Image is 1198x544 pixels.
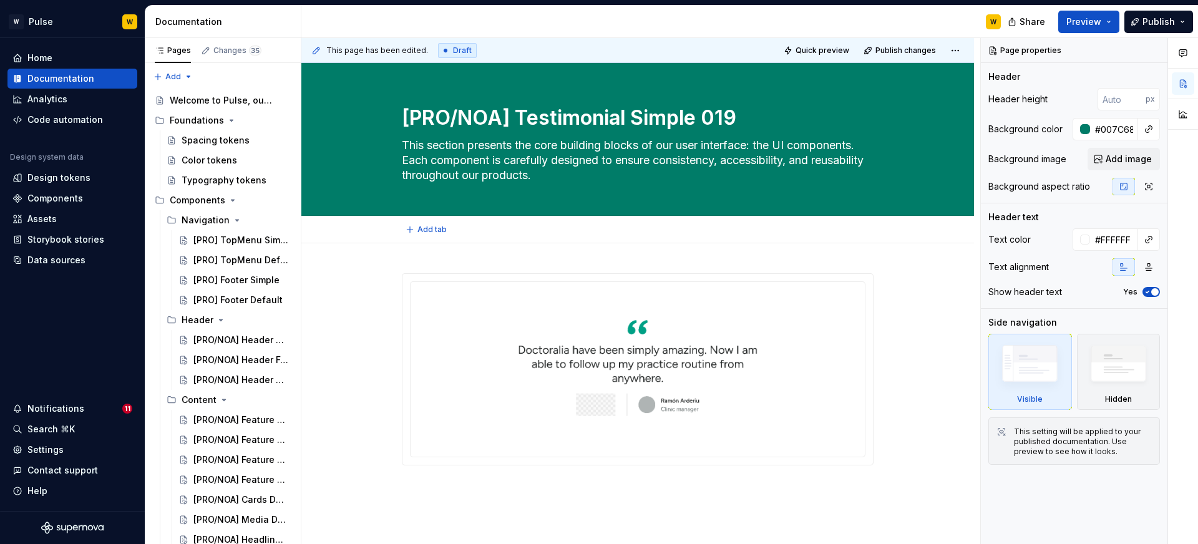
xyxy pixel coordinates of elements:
[7,110,137,130] a: Code automation
[162,170,296,190] a: Typography tokens
[988,233,1031,246] div: Text color
[27,423,75,435] div: Search ⌘K
[1123,287,1137,297] label: Yes
[182,134,250,147] div: Spacing tokens
[1077,334,1161,410] div: Hidden
[27,464,98,477] div: Contact support
[27,192,83,205] div: Components
[1001,11,1053,33] button: Share
[988,180,1090,193] div: Background aspect ratio
[988,70,1020,83] div: Header
[173,490,296,510] a: [PRO/NOA] Cards Default 014
[173,470,296,490] a: [PRO/NOA] Feature Social Proof 007
[1088,148,1160,170] button: Add image
[27,444,64,456] div: Settings
[173,230,296,250] a: [PRO] TopMenu Simple
[155,46,191,56] div: Pages
[1058,11,1119,33] button: Preview
[988,261,1049,273] div: Text alignment
[170,114,224,127] div: Foundations
[988,123,1063,135] div: Background color
[27,52,52,64] div: Home
[1090,118,1138,140] input: Auto
[7,460,137,480] button: Contact support
[150,110,296,130] div: Foundations
[41,522,104,534] svg: Supernova Logo
[193,254,288,266] div: [PRO] TopMenu Default
[7,188,137,208] a: Components
[193,334,288,346] div: [PRO/NOA] Header Default 001
[127,17,133,27] div: W
[326,46,428,56] span: This page has been edited.
[875,46,936,56] span: Publish changes
[988,316,1057,329] div: Side navigation
[27,114,103,126] div: Code automation
[988,286,1062,298] div: Show header text
[150,90,296,110] a: Welcome to Pulse, our Design System
[150,190,296,210] div: Components
[988,211,1039,223] div: Header text
[162,310,296,330] div: Header
[27,172,90,184] div: Design tokens
[173,250,296,270] a: [PRO] TopMenu Default
[860,42,942,59] button: Publish changes
[193,234,288,246] div: [PRO] TopMenu Simple
[7,48,137,68] a: Home
[150,68,197,85] button: Add
[173,350,296,370] a: [PRO/NOA] Header Form 002
[182,214,230,226] div: Navigation
[162,150,296,170] a: Color tokens
[399,103,871,133] textarea: [PRO/NOA] Testimonial Simple 019
[1098,88,1146,110] input: Auto
[193,374,288,386] div: [PRO/NOA] Header Tabs 003
[7,419,137,439] button: Search ⌘K
[193,513,288,526] div: [PRO/NOA] Media Default 015
[182,394,217,406] div: Content
[7,209,137,229] a: Assets
[27,233,104,246] div: Storybook stories
[173,430,296,450] a: [PRO/NOA] Feature Tabs 005
[402,221,452,238] button: Add tab
[213,46,261,56] div: Changes
[162,390,296,410] div: Content
[780,42,855,59] button: Quick preview
[1014,427,1152,457] div: This setting will be applied to your published documentation. Use preview to see how it looks.
[988,153,1066,165] div: Background image
[193,414,288,426] div: [PRO/NOA] Feature Default 004
[1020,16,1045,28] span: Share
[988,93,1048,105] div: Header height
[399,135,871,185] textarea: This section presents the core building blocks of our user interface: the UI components. Each com...
[249,46,261,56] span: 35
[162,210,296,230] div: Navigation
[1090,228,1138,251] input: Auto
[7,230,137,250] a: Storybook stories
[796,46,849,56] span: Quick preview
[193,294,283,306] div: [PRO] Footer Default
[193,274,280,286] div: [PRO] Footer Simple
[165,72,181,82] span: Add
[193,454,288,466] div: [PRO/NOA] Feature Scroll 006
[1017,394,1043,404] div: Visible
[193,434,288,446] div: [PRO/NOA] Feature Tabs 005
[155,16,296,28] div: Documentation
[173,410,296,430] a: [PRO/NOA] Feature Default 004
[990,17,996,27] div: W
[2,8,142,35] button: WPulseW
[1066,16,1101,28] span: Preview
[182,174,266,187] div: Typography tokens
[173,370,296,390] a: [PRO/NOA] Header Tabs 003
[1124,11,1193,33] button: Publish
[7,250,137,270] a: Data sources
[1106,153,1152,165] span: Add image
[27,254,85,266] div: Data sources
[1146,94,1155,104] p: px
[162,130,296,150] a: Spacing tokens
[173,450,296,470] a: [PRO/NOA] Feature Scroll 006
[27,485,47,497] div: Help
[182,314,213,326] div: Header
[29,16,53,28] div: Pulse
[193,474,288,486] div: [PRO/NOA] Feature Social Proof 007
[182,154,237,167] div: Color tokens
[9,14,24,29] div: W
